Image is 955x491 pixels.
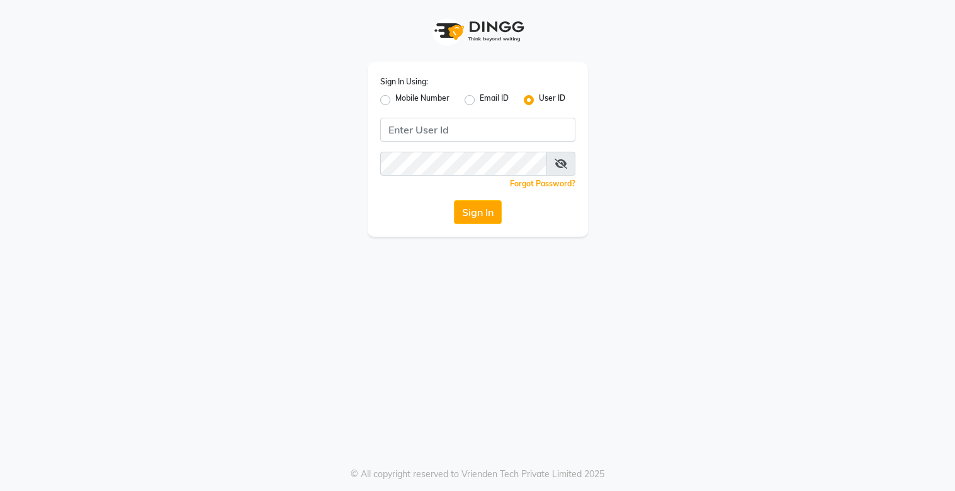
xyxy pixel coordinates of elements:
a: Forgot Password? [510,179,575,188]
img: logo1.svg [427,13,528,50]
label: Mobile Number [395,93,449,108]
button: Sign In [454,200,502,224]
label: Email ID [480,93,509,108]
label: User ID [539,93,565,108]
input: Username [380,118,575,142]
input: Username [380,152,547,176]
label: Sign In Using: [380,76,428,87]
